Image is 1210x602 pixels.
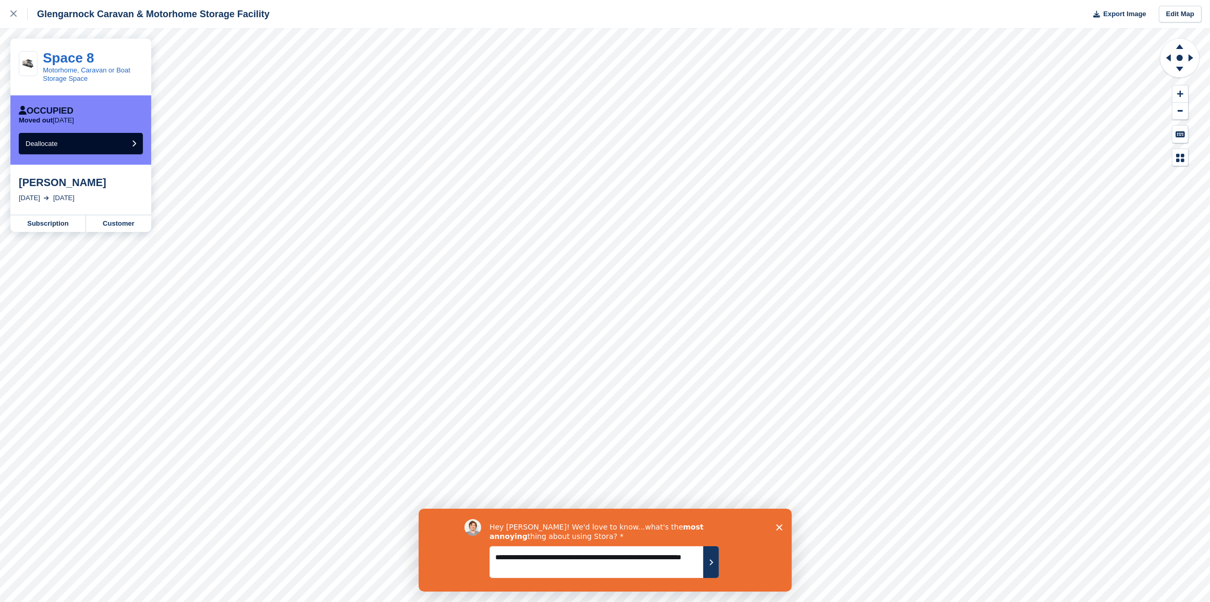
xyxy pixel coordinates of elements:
button: Map Legend [1172,149,1188,166]
button: Deallocate [19,133,143,154]
a: Subscription [10,215,86,232]
span: Moved out [19,116,53,124]
a: Motorhome, Caravan or Boat Storage Space [43,66,130,82]
button: Zoom In [1172,85,1188,103]
a: Customer [86,215,151,232]
img: Campervan.jpg [19,58,37,68]
div: Glengarnock Caravan & Motorhome Storage Facility [28,8,270,20]
button: Export Image [1087,6,1146,23]
div: [DATE] [19,193,40,203]
button: Keyboard Shortcuts [1172,126,1188,143]
div: [DATE] [53,193,75,203]
div: Occupied [19,106,74,116]
img: arrow-right-light-icn-cde0832a797a2874e46488d9cf13f60e5c3a73dbe684e267c42b8395dfbc2abf.svg [44,196,49,200]
a: Space 8 [43,50,94,66]
span: Export Image [1103,9,1146,19]
p: [DATE] [19,116,74,125]
a: Edit Map [1159,6,1202,23]
span: Deallocate [26,140,57,148]
div: [PERSON_NAME] [19,176,143,189]
button: Zoom Out [1172,103,1188,120]
iframe: Survey by David from Stora [419,509,792,592]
